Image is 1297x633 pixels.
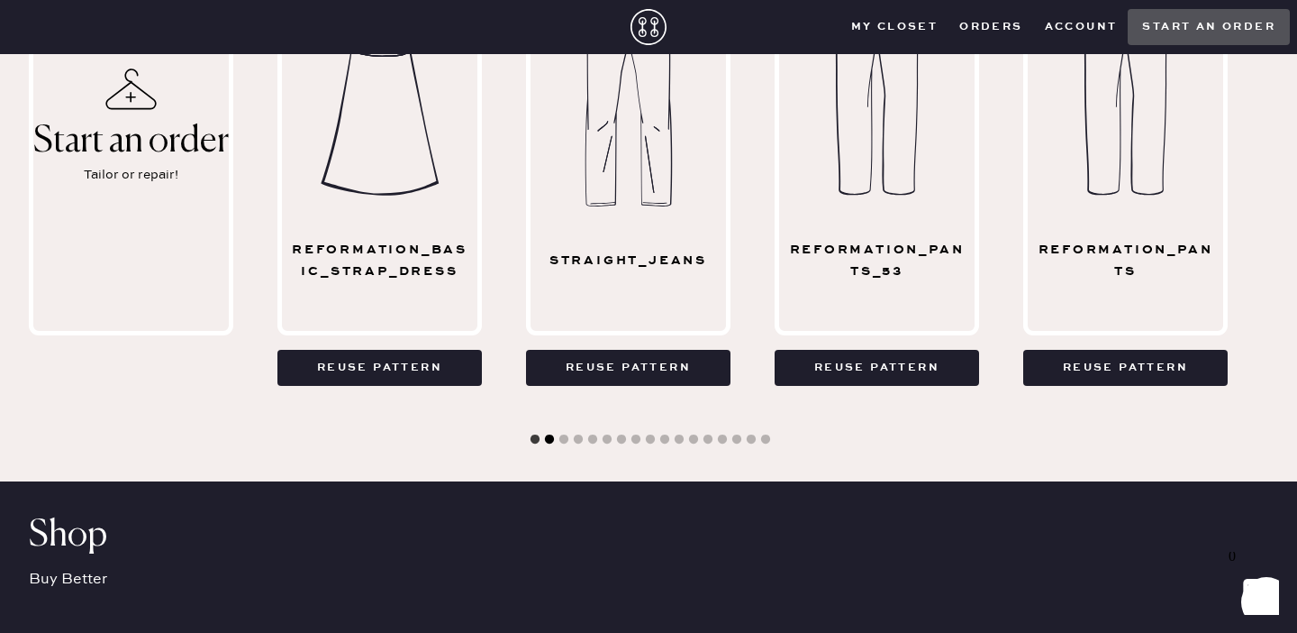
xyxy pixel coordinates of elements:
button: Reuse pattern [526,350,730,386]
button: Account [1034,14,1129,41]
button: 14 [713,431,731,449]
div: reformation_pants_53 [787,239,967,282]
button: Orders [948,14,1033,41]
button: 17 [757,431,775,449]
button: Start an order [1128,9,1290,45]
button: Reuse pattern [277,350,482,386]
button: 16 [742,431,760,449]
div: reformation_pants [1036,239,1216,282]
button: 9 [641,431,659,449]
button: 6 [598,431,616,449]
button: 12 [685,431,703,449]
button: 7 [612,431,630,449]
button: 11 [670,431,688,449]
div: straight_jeans [539,250,719,271]
iframe: Front Chat [1211,552,1289,629]
button: 5 [584,431,602,449]
button: 13 [699,431,717,449]
div: reformation_basic_strap_dress [290,239,470,282]
button: 8 [627,431,645,449]
button: Reuse pattern [775,350,979,386]
button: 10 [656,431,674,449]
div: Start an order [33,122,229,161]
button: 15 [728,431,746,449]
button: My Closet [840,14,949,41]
button: 2 [540,431,558,449]
button: Reuse pattern [1023,350,1228,386]
div: Shop [29,525,1268,546]
div: Tailor or repair! [84,165,178,185]
button: 1 [526,431,544,449]
button: 4 [569,431,587,449]
button: 3 [555,431,573,449]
